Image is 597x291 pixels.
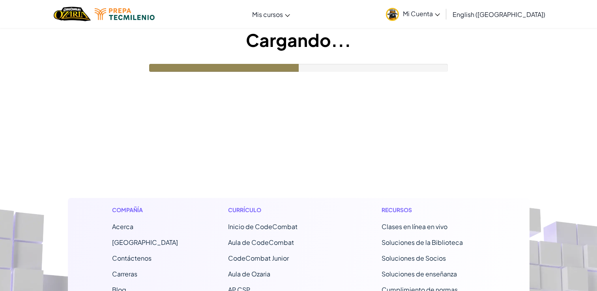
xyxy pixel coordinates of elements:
font: Contáctenos [112,254,152,262]
a: CodeCombat Junior [228,254,289,262]
a: English ([GEOGRAPHIC_DATA]) [449,4,549,25]
h1: Recursos [382,206,485,214]
img: Hogar [54,6,90,22]
span: English ([GEOGRAPHIC_DATA]) [453,10,545,19]
a: Aula de CodeCombat [228,238,294,246]
a: Logotipo de Ozaria by CodeCombat [54,6,90,22]
a: Carreras [112,270,137,278]
img: avatar [386,8,399,21]
font: Inicio de CodeCombat [228,222,298,231]
a: Soluciones de enseñanza [382,270,457,278]
a: Mis cursos [248,4,294,25]
a: [GEOGRAPHIC_DATA] [112,238,178,246]
a: Soluciones de la Biblioteca [382,238,463,246]
span: Mi Cuenta [403,9,440,18]
a: Acerca [112,222,133,231]
h1: Compañía [112,206,178,214]
a: Soluciones de Socios [382,254,446,262]
a: Aula de Ozaria [228,270,270,278]
span: Mis cursos [252,10,283,19]
h1: Currículo [228,206,332,214]
a: Mi Cuenta [382,2,444,26]
a: Clases en línea en vivo [382,222,447,231]
img: Logotipo de Tecmilenio [95,8,155,20]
